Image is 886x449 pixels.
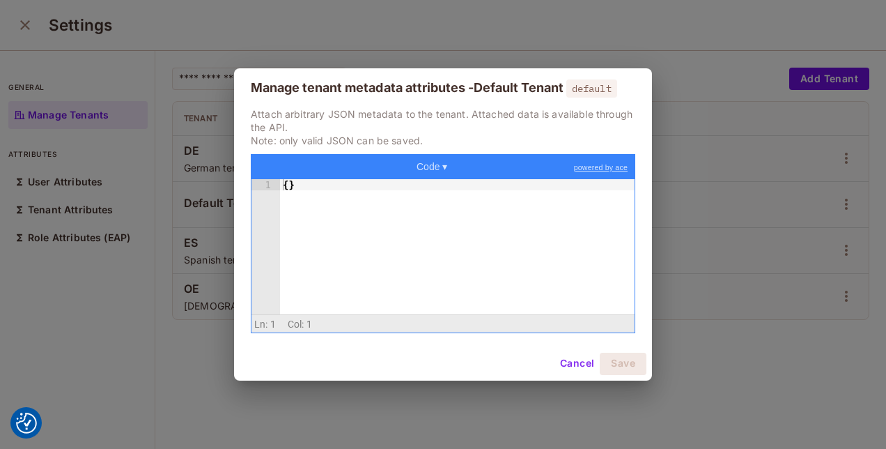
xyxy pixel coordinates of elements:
[270,319,276,330] span: 1
[600,353,646,375] button: Save
[364,158,382,176] button: Undo last action (Ctrl+Z)
[251,107,635,147] p: Attach arbitrary JSON metadata to the tenant. Attached data is available through the API. Note: o...
[317,158,335,176] button: Filter, sort, or transform contents
[296,158,314,176] button: Sort contents
[16,413,37,434] button: Consent Preferences
[16,413,37,434] img: Revisit consent button
[288,319,304,330] span: Col:
[554,353,600,375] button: Cancel
[306,319,312,330] span: 1
[567,155,635,180] a: powered by ace
[566,79,616,98] span: default
[251,179,280,190] div: 1
[251,79,564,96] div: Manage tenant metadata attributes - Default Tenant
[275,158,293,176] button: Compact JSON data, remove all whitespaces (Ctrl+Shift+I)
[254,158,272,176] button: Format JSON data, with proper indentation and line feeds (Ctrl+I)
[385,158,403,176] button: Redo (Ctrl+Shift+Z)
[338,158,356,176] button: Repair JSON: fix quotes and escape characters, remove comments and JSONP notation, turn JavaScrip...
[254,319,267,330] span: Ln:
[412,158,452,176] button: Code ▾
